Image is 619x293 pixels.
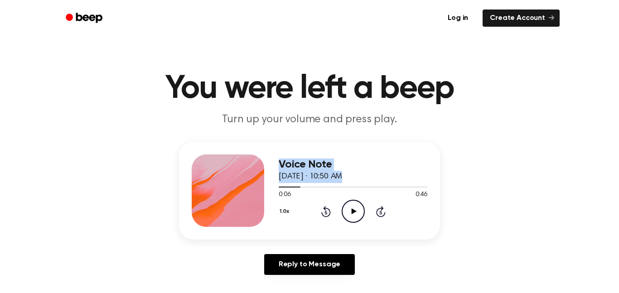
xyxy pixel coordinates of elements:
[279,204,292,219] button: 1.0x
[59,10,111,27] a: Beep
[279,159,427,171] h3: Voice Note
[279,190,290,200] span: 0:06
[483,10,560,27] a: Create Account
[77,72,542,105] h1: You were left a beep
[264,254,355,275] a: Reply to Message
[135,112,484,127] p: Turn up your volume and press play.
[439,8,477,29] a: Log in
[279,173,342,181] span: [DATE] · 10:50 AM
[416,190,427,200] span: 0:46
